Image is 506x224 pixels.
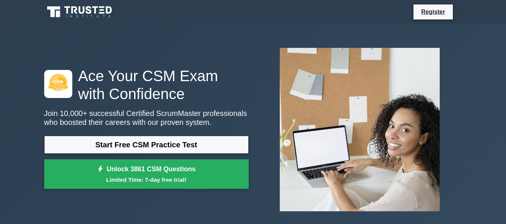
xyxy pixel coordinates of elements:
[416,7,449,16] a: Register
[44,159,249,189] a: Unlock 3861 CSM QuestionsLimited Time: 7-day free trial!
[54,175,239,184] small: Limited Time: 7-day free trial!
[44,109,249,127] p: Join 10,000+ successful Certified ScrumMaster professionals who boosted their careers with our pr...
[44,136,249,154] a: Start Free CSM Practice Test
[44,67,249,103] h1: Ace Your CSM Exam with Confidence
